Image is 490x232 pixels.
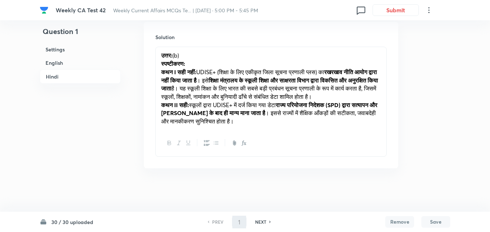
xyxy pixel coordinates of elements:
[40,56,121,69] h6: English
[161,68,377,84] strong: रखरखाव नीति आयोग द्वारा नहीं किया जाता है
[161,68,196,76] strong: कथन I सही नहीं:
[40,26,121,43] h4: Question 1
[161,101,189,109] strong: कथन II सही:
[161,60,185,67] strong: स्पष्टीकरण:
[385,216,414,228] button: Remove
[172,51,179,59] span: (b)
[51,218,93,226] h6: 30 / 30 uploaded
[161,101,377,117] strong: राज्य परियोजना निदेशक (SPD) द्वारा सत्यापन और [PERSON_NAME] के बाद ही मान्य माना जाता है
[40,6,50,14] a: Company Logo
[40,69,121,84] h6: Hindi
[373,4,419,16] button: Submit
[161,76,378,92] strong: शिक्षा मंत्रालय के स्कूली शिक्षा और साक्षरता विभाग द्वारा विकसित और अनुरक्षित किया जाता
[161,84,376,100] span: है। यह स्कूली शिक्षा के लिए भारत की सबसे बड़ी प्रबंधन सूचना प्रणाली के रूप में कार्य करता है, जिस...
[56,6,106,14] span: Weekly CA Test 42
[40,43,121,56] h6: Settings
[40,6,48,14] img: Company Logo
[196,68,324,76] span: UDISE+ (शिक्षा के लिए एकीकृत जिला सूचना प्रणाली प्लस) का
[161,109,376,125] span: । इससे राज्यों में शैक्षिक आँकड़ों की सटीकता, जवाबदेही और मानकीकरण सुनिश्चित होता है।
[161,51,172,59] strong: उत्तर:
[113,7,258,14] span: Weekly Current Affairs MCQs Te... | [DATE] · 5:00 PM - 5:45 PM
[212,219,223,225] h6: PREV
[189,101,276,109] span: स्कूलों द्वारा UDISE+ में दर्ज किया गया डेटा
[255,219,266,225] h6: NEXT
[155,33,387,41] h6: Solution
[197,76,209,84] span: । इसे
[421,216,450,228] button: Save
